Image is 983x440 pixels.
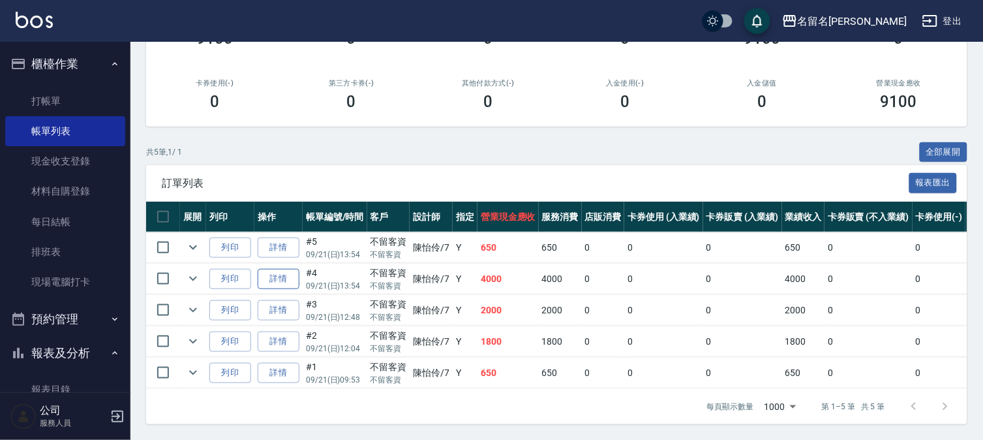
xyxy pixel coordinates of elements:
td: 0 [824,295,912,326]
button: 預約管理 [5,302,125,336]
p: 每頁顯示數量 [707,401,754,413]
h2: 入金儲值 [709,79,815,87]
td: #1 [303,358,367,388]
a: 詳情 [258,300,299,321]
h3: 0 [757,93,766,111]
button: expand row [183,332,203,351]
button: expand row [183,269,203,289]
td: 0 [824,358,912,388]
td: 0 [624,264,703,294]
td: 0 [913,264,966,294]
img: Logo [16,12,53,28]
td: #5 [303,232,367,263]
button: 全部展開 [920,142,968,163]
button: 列印 [209,332,251,352]
td: 0 [624,358,703,388]
button: expand row [183,363,203,383]
td: 4000 [782,264,825,294]
td: 0 [624,326,703,357]
td: 2000 [539,295,582,326]
a: 排班表 [5,237,125,267]
td: 0 [824,232,912,263]
th: 業績收入 [782,202,825,232]
td: 2000 [782,295,825,326]
td: #2 [303,326,367,357]
div: 不留客資 [371,298,407,311]
td: Y [453,295,477,326]
a: 詳情 [258,363,299,383]
a: 詳情 [258,269,299,289]
td: 0 [582,358,625,388]
a: 現金收支登錄 [5,146,125,176]
th: 卡券販賣 (入業績) [703,202,782,232]
td: 650 [539,358,582,388]
td: 650 [477,358,539,388]
p: 09/21 (日) 12:04 [306,343,364,354]
a: 詳情 [258,332,299,352]
div: 不留客資 [371,235,407,249]
a: 每日結帳 [5,207,125,237]
p: 不留客資 [371,374,407,386]
td: Y [453,358,477,388]
td: 0 [582,326,625,357]
th: 店販消費 [582,202,625,232]
div: 1000 [759,389,801,424]
p: 不留客資 [371,343,407,354]
p: 09/21 (日) 09:53 [306,374,364,386]
h3: 0 [210,93,219,111]
a: 詳情 [258,238,299,258]
td: 0 [624,232,703,263]
button: 列印 [209,238,251,258]
th: 營業現金應收 [477,202,539,232]
th: 操作 [254,202,303,232]
div: 不留客資 [371,266,407,280]
div: 不留客資 [371,329,407,343]
h3: 0 [620,93,629,111]
td: Y [453,232,477,263]
td: 4000 [539,264,582,294]
th: 設計師 [410,202,453,232]
td: 1800 [477,326,539,357]
td: 0 [624,295,703,326]
p: 不留客資 [371,280,407,292]
h3: 0 [484,93,493,111]
th: 指定 [453,202,477,232]
a: 報表目錄 [5,375,125,405]
h2: 其他付款方式(-) [436,79,541,87]
div: 不留客資 [371,360,407,374]
td: 0 [703,358,782,388]
p: 09/21 (日) 13:54 [306,280,364,292]
td: 1800 [539,326,582,357]
th: 客戶 [367,202,410,232]
p: 第 1–5 筆 共 5 筆 [822,401,885,413]
td: 0 [582,264,625,294]
th: 卡券販賣 (不入業績) [824,202,912,232]
td: 650 [477,232,539,263]
span: 訂單列表 [162,177,909,190]
td: 0 [703,326,782,357]
td: 0 [913,326,966,357]
td: 0 [824,264,912,294]
p: 不留客資 [371,311,407,323]
td: 0 [703,232,782,263]
button: expand row [183,238,203,257]
td: 650 [539,232,582,263]
h2: 第三方卡券(-) [299,79,404,87]
td: 4000 [477,264,539,294]
td: Y [453,264,477,294]
h3: 0 [347,93,356,111]
h5: 公司 [40,404,106,417]
td: 陳怡伶 /7 [410,326,453,357]
h3: 9100 [881,93,917,111]
p: 服務人員 [40,417,106,429]
button: 報表匯出 [909,173,958,193]
h2: 營業現金應收 [846,79,952,87]
td: 0 [913,358,966,388]
a: 報表匯出 [909,176,958,189]
td: 0 [913,232,966,263]
th: 列印 [206,202,254,232]
img: Person [10,403,37,430]
td: 2000 [477,295,539,326]
h2: 入金使用(-) [572,79,678,87]
a: 打帳單 [5,86,125,116]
